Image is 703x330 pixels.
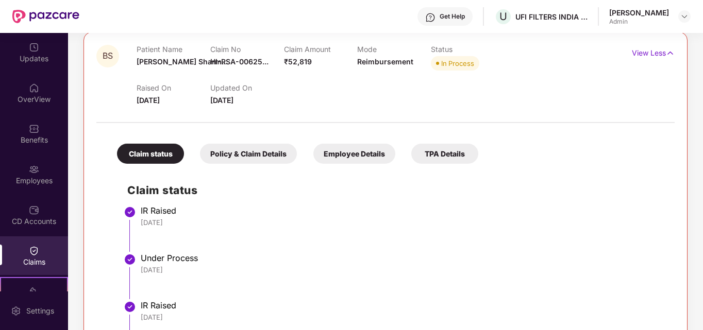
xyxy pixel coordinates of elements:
[117,144,184,164] div: Claim status
[12,10,79,23] img: New Pazcare Logo
[29,124,39,134] img: svg+xml;base64,PHN2ZyBpZD0iQmVuZWZpdHMiIHhtbG5zPSJodHRwOi8vd3d3LnczLm9yZy8yMDAwL3N2ZyIgd2lkdGg9Ij...
[137,45,210,54] p: Patient Name
[11,306,21,316] img: svg+xml;base64,PHN2ZyBpZD0iU2V0dGluZy0yMHgyMCIgeG1sbnM9Imh0dHA6Ly93d3cudzMub3JnLzIwMDAvc3ZnIiB3aW...
[609,8,669,18] div: [PERSON_NAME]
[29,286,39,297] img: svg+xml;base64,PHN2ZyB4bWxucz0iaHR0cDovL3d3dy53My5vcmcvMjAwMC9zdmciIHdpZHRoPSIyMSIgaGVpZ2h0PSIyMC...
[141,312,664,322] div: [DATE]
[23,306,57,316] div: Settings
[103,51,113,60] span: BS
[29,205,39,215] img: svg+xml;base64,PHN2ZyBpZD0iQ0RfQWNjb3VudHMiIGRhdGEtbmFtZT0iQ0QgQWNjb3VudHMiIHhtbG5zPSJodHRwOi8vd3...
[357,57,413,66] span: Reimbursement
[200,144,297,164] div: Policy & Claim Details
[210,45,284,54] p: Claim No
[609,18,669,26] div: Admin
[411,144,478,164] div: TPA Details
[124,301,136,313] img: svg+xml;base64,PHN2ZyBpZD0iU3RlcC1Eb25lLTMyeDMyIiB4bWxucz0iaHR0cDovL3d3dy53My5vcmcvMjAwMC9zdmciIH...
[137,57,228,66] span: [PERSON_NAME] Sharm...
[440,12,465,21] div: Get Help
[29,42,39,53] img: svg+xml;base64,PHN2ZyBpZD0iVXBkYXRlZCIgeG1sbnM9Imh0dHA6Ly93d3cudzMub3JnLzIwMDAvc3ZnIiB3aWR0aD0iMj...
[137,96,160,105] span: [DATE]
[680,12,689,21] img: svg+xml;base64,PHN2ZyBpZD0iRHJvcGRvd24tMzJ4MzIiIHhtbG5zPSJodHRwOi8vd3d3LnczLm9yZy8yMDAwL3N2ZyIgd2...
[141,205,664,216] div: IR Raised
[141,253,664,263] div: Under Process
[515,12,588,22] div: UFI FILTERS INDIA PRIVATE LIMITED
[29,164,39,175] img: svg+xml;base64,PHN2ZyBpZD0iRW1wbG95ZWVzIiB4bWxucz0iaHR0cDovL3d3dy53My5vcmcvMjAwMC9zdmciIHdpZHRoPS...
[313,144,395,164] div: Employee Details
[127,182,664,199] h2: Claim status
[499,10,507,23] span: U
[210,57,269,66] span: HI-RSA-00625...
[124,253,136,266] img: svg+xml;base64,PHN2ZyBpZD0iU3RlcC1Eb25lLTMyeDMyIiB4bWxucz0iaHR0cDovL3d3dy53My5vcmcvMjAwMC9zdmciIH...
[632,45,675,59] p: View Less
[284,45,358,54] p: Claim Amount
[441,58,474,68] div: In Process
[141,218,664,227] div: [DATE]
[431,45,505,54] p: Status
[137,83,210,92] p: Raised On
[210,96,233,105] span: [DATE]
[141,265,664,274] div: [DATE]
[666,47,675,59] img: svg+xml;base64,PHN2ZyB4bWxucz0iaHR0cDovL3d3dy53My5vcmcvMjAwMC9zdmciIHdpZHRoPSIxNyIgaGVpZ2h0PSIxNy...
[425,12,436,23] img: svg+xml;base64,PHN2ZyBpZD0iSGVscC0zMngzMiIgeG1sbnM9Imh0dHA6Ly93d3cudzMub3JnLzIwMDAvc3ZnIiB3aWR0aD...
[141,300,664,310] div: IR Raised
[124,206,136,218] img: svg+xml;base64,PHN2ZyBpZD0iU3RlcC1Eb25lLTMyeDMyIiB4bWxucz0iaHR0cDovL3d3dy53My5vcmcvMjAwMC9zdmciIH...
[357,45,431,54] p: Mode
[29,83,39,93] img: svg+xml;base64,PHN2ZyBpZD0iSG9tZSIgeG1sbnM9Imh0dHA6Ly93d3cudzMub3JnLzIwMDAvc3ZnIiB3aWR0aD0iMjAiIG...
[284,57,312,66] span: ₹52,819
[29,246,39,256] img: svg+xml;base64,PHN2ZyBpZD0iQ2xhaW0iIHhtbG5zPSJodHRwOi8vd3d3LnczLm9yZy8yMDAwL3N2ZyIgd2lkdGg9IjIwIi...
[210,83,284,92] p: Updated On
